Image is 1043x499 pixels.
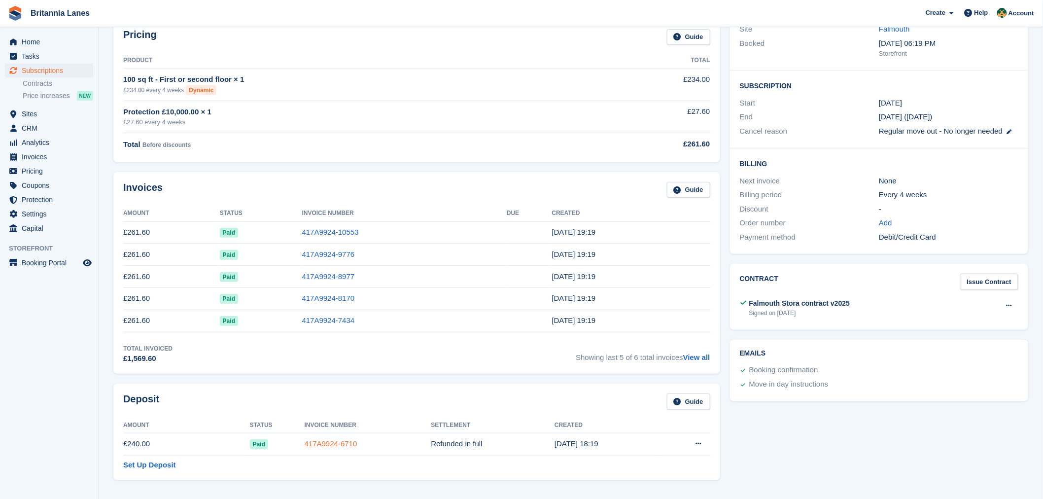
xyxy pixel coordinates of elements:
[305,418,431,433] th: Invoice Number
[302,316,355,324] a: 417A9924-7434
[22,121,81,135] span: CRM
[22,256,81,270] span: Booking Portal
[123,418,250,433] th: Amount
[22,207,81,221] span: Settings
[123,287,220,310] td: £261.60
[740,111,879,123] div: End
[123,107,604,118] div: Protection £10,000.00 × 1
[123,85,604,95] div: £234.00 every 4 weeks
[555,439,598,448] time: 2025-03-17 18:19:12 UTC
[27,5,94,21] a: Britannia Lanes
[302,272,355,281] a: 417A9924-8977
[740,232,879,243] div: Payment method
[879,176,1018,187] div: None
[123,433,250,455] td: £240.00
[123,140,140,148] span: Total
[305,439,357,448] a: 417A9924-6710
[8,6,23,21] img: stora-icon-8386f47178a22dfd0bd8f6a31ec36ba5ce8667c1dd55bd0f319d3a0aa187defe.svg
[740,24,879,35] div: Site
[555,418,660,433] th: Created
[879,38,1018,49] div: [DATE] 06:19 PM
[123,74,604,85] div: 100 sq ft - First or second floor × 1
[974,8,988,18] span: Help
[740,189,879,201] div: Billing period
[879,25,910,33] a: Falmouth
[302,250,355,258] a: 417A9924-9776
[5,121,93,135] a: menu
[220,272,238,282] span: Paid
[749,364,818,376] div: Booking confirmation
[22,35,81,49] span: Home
[5,207,93,221] a: menu
[123,393,159,410] h2: Deposit
[123,206,220,221] th: Amount
[302,228,359,236] a: 417A9924-10553
[926,8,945,18] span: Create
[5,178,93,192] a: menu
[5,49,93,63] a: menu
[77,91,93,101] div: NEW
[22,64,81,77] span: Subscriptions
[740,274,779,290] h2: Contract
[22,221,81,235] span: Capital
[740,176,879,187] div: Next invoice
[667,182,710,198] a: Guide
[960,274,1018,290] a: Issue Contract
[740,38,879,59] div: Booked
[22,49,81,63] span: Tasks
[123,344,173,353] div: Total Invoiced
[123,53,604,69] th: Product
[879,98,902,109] time: 2025-03-17 01:00:00 UTC
[5,193,93,207] a: menu
[22,107,81,121] span: Sites
[5,35,93,49] a: menu
[23,91,70,101] span: Price increases
[997,8,1007,18] img: Nathan Kellow
[123,310,220,332] td: £261.60
[683,353,710,361] a: View all
[22,178,81,192] span: Coupons
[604,101,710,133] td: £27.60
[749,309,850,318] div: Signed on [DATE]
[879,204,1018,215] div: -
[22,193,81,207] span: Protection
[186,85,216,95] div: Dynamic
[123,353,173,364] div: £1,569.60
[123,266,220,288] td: £261.60
[22,150,81,164] span: Invoices
[220,206,302,221] th: Status
[879,112,933,121] span: [DATE] ([DATE])
[604,69,710,101] td: £234.00
[5,256,93,270] a: menu
[23,90,93,101] a: Price increases NEW
[552,316,596,324] time: 2025-04-14 18:19:43 UTC
[220,316,238,326] span: Paid
[250,418,305,433] th: Status
[740,350,1018,357] h2: Emails
[740,80,1018,90] h2: Subscription
[879,189,1018,201] div: Every 4 weeks
[604,139,710,150] div: £261.60
[220,228,238,238] span: Paid
[740,204,879,215] div: Discount
[879,127,1003,135] span: Regular move out - No longer needed
[740,126,879,137] div: Cancel reason
[879,232,1018,243] div: Debit/Credit Card
[431,433,555,455] td: Refunded in full
[552,206,710,221] th: Created
[740,217,879,229] div: Order number
[5,164,93,178] a: menu
[740,98,879,109] div: Start
[123,182,163,198] h2: Invoices
[302,294,355,302] a: 417A9924-8170
[507,206,552,221] th: Due
[5,136,93,149] a: menu
[22,136,81,149] span: Analytics
[5,107,93,121] a: menu
[552,250,596,258] time: 2025-07-07 18:19:23 UTC
[552,294,596,302] time: 2025-05-12 18:19:36 UTC
[22,164,81,178] span: Pricing
[220,294,238,304] span: Paid
[123,244,220,266] td: £261.60
[879,217,892,229] a: Add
